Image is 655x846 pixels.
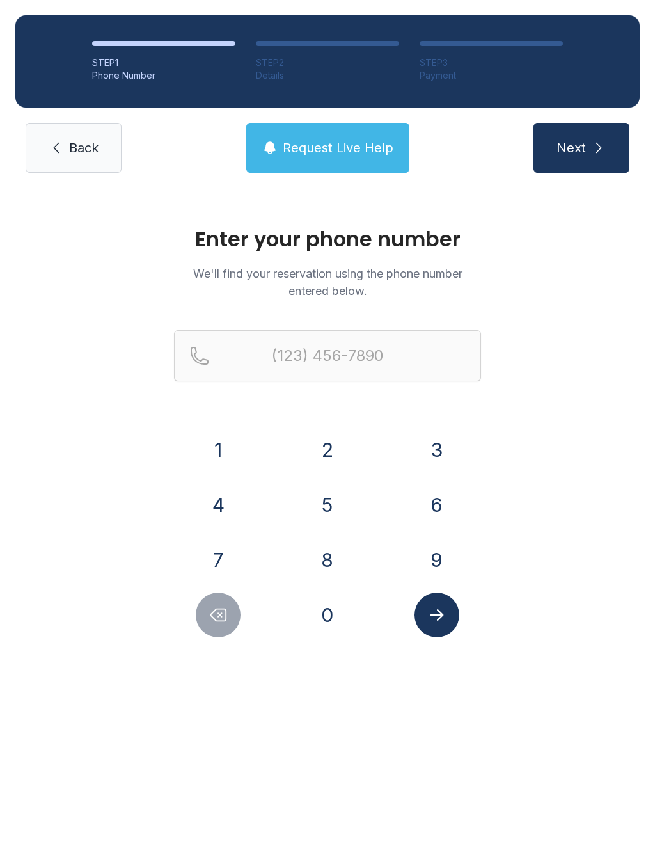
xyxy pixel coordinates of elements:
[92,56,235,69] div: STEP 1
[69,139,99,157] span: Back
[414,483,459,527] button: 6
[174,330,481,381] input: Reservation phone number
[174,265,481,299] p: We'll find your reservation using the phone number entered below.
[283,139,393,157] span: Request Live Help
[256,56,399,69] div: STEP 2
[196,483,241,527] button: 4
[420,56,563,69] div: STEP 3
[305,538,350,582] button: 8
[305,483,350,527] button: 5
[305,427,350,472] button: 2
[414,538,459,582] button: 9
[414,593,459,637] button: Submit lookup form
[92,69,235,82] div: Phone Number
[556,139,586,157] span: Next
[414,427,459,472] button: 3
[256,69,399,82] div: Details
[420,69,563,82] div: Payment
[174,229,481,250] h1: Enter your phone number
[196,593,241,637] button: Delete number
[196,538,241,582] button: 7
[305,593,350,637] button: 0
[196,427,241,472] button: 1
